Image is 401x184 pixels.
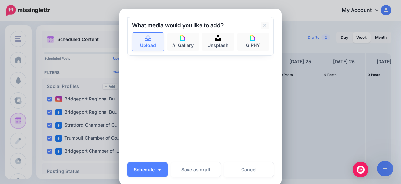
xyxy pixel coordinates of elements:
a: Upload [132,33,164,51]
a: GIPHY [237,33,269,51]
h2: What media would you like to add? [132,23,224,28]
a: Cancel [224,162,274,177]
img: icon-giphy-square.png [180,35,186,41]
img: icon-giphy-square.png [250,35,256,41]
img: arrow-down-white.png [158,169,161,171]
button: Schedule [127,162,168,177]
a: AI Gallery [167,33,199,51]
button: Save as draft [171,162,221,177]
span: Schedule [134,167,155,172]
a: Unsplash [202,33,234,51]
img: icon-unsplash-square.png [215,35,221,41]
div: Open Intercom Messenger [353,162,368,177]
